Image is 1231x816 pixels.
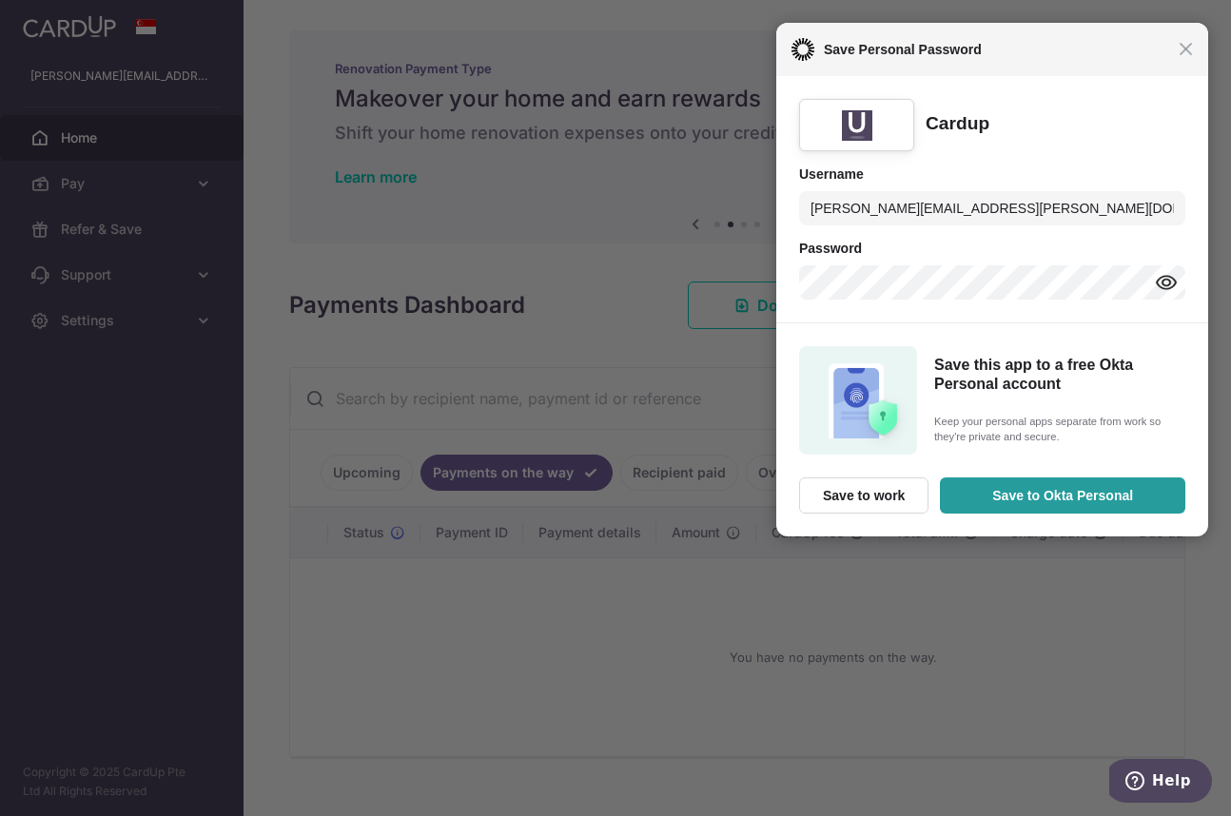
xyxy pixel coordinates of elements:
button: Save to Okta Personal [940,477,1185,514]
img: FHwVpgAAAAZJREFUAwDMxx+QI0wnzwAAAABJRU5ErkJggg== [842,110,872,141]
h6: Password [799,237,1185,260]
iframe: Popup CTA [425,137,806,678]
iframe: Opens a widget where you can find more information [1109,759,1212,806]
button: Save to work [799,477,928,514]
div: Cardup [926,112,989,136]
span: Close [1179,42,1193,56]
h5: Save this app to a free Okta Personal account [934,356,1180,395]
span: Keep your personal apps separate from work so they're private and secure. [934,414,1180,446]
h6: Username [799,163,1185,185]
span: Save Personal Password [814,38,1179,61]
